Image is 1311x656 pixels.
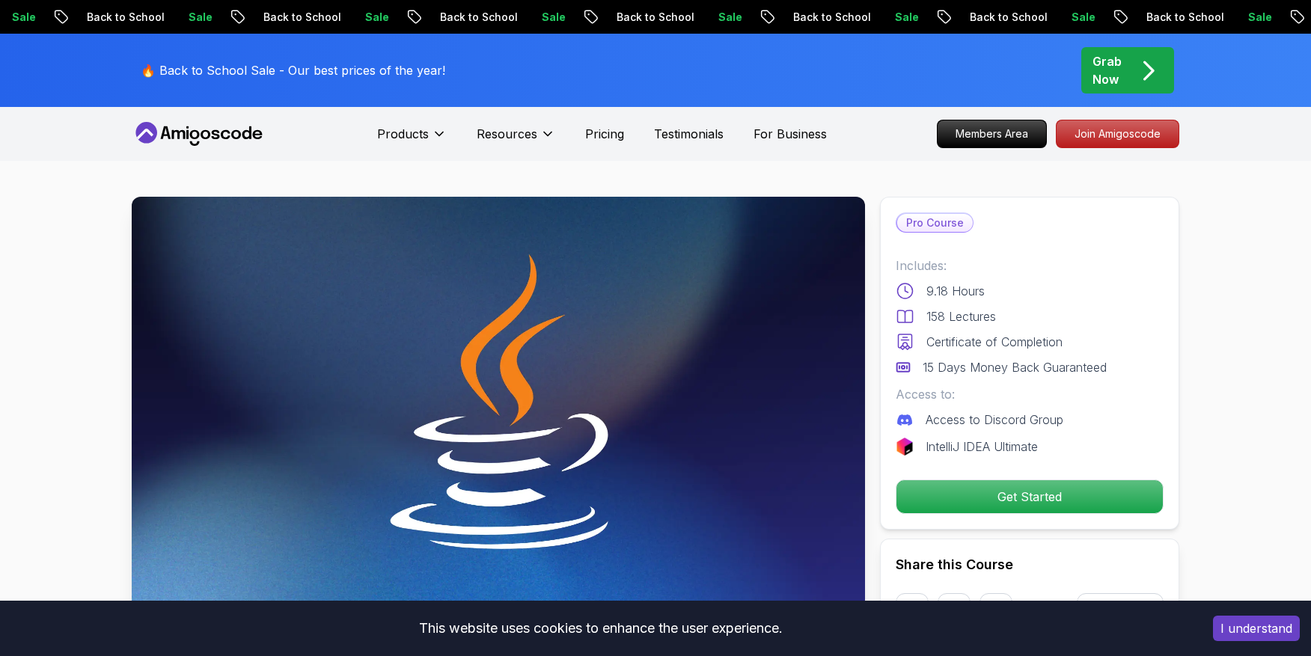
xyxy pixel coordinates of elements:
a: Testimonials [654,125,724,143]
p: 9.18 Hours [926,282,985,300]
p: Pro Course [897,214,973,232]
p: Back to School [251,10,352,25]
p: Join Amigoscode [1057,120,1179,147]
img: java-for-developers_thumbnail [132,197,865,609]
div: This website uses cookies to enhance the user experience. [11,612,1191,645]
a: Join Amigoscode [1056,120,1179,148]
p: Sale [529,10,577,25]
p: Sale [882,10,930,25]
p: Sale [176,10,224,25]
p: Back to School [1134,10,1235,25]
button: Accept cookies [1213,616,1300,641]
img: jetbrains logo [896,438,914,456]
h2: Share this Course [896,554,1164,575]
p: Sale [1235,10,1283,25]
p: IntelliJ IDEA Ultimate [926,438,1038,456]
p: 🔥 Back to School Sale - Our best prices of the year! [141,61,445,79]
p: Sale [1059,10,1107,25]
p: Access to Discord Group [926,411,1063,429]
p: Sale [706,10,754,25]
button: Copy link [1077,593,1164,626]
p: Includes: [896,257,1164,275]
p: Grab Now [1092,52,1122,88]
p: Products [377,125,429,143]
p: Certificate of Completion [926,333,1063,351]
p: Back to School [780,10,882,25]
p: Back to School [604,10,706,25]
p: Get Started [896,480,1163,513]
button: Get Started [896,479,1164,514]
p: Resources [477,125,537,143]
p: 15 Days Money Back Guaranteed [923,358,1107,376]
p: Sale [352,10,400,25]
button: Resources [477,125,555,155]
button: Products [377,125,447,155]
p: Back to School [74,10,176,25]
a: Members Area [937,120,1047,148]
a: For Business [754,125,827,143]
p: Back to School [427,10,529,25]
p: 158 Lectures [926,307,996,325]
p: Members Area [938,120,1046,147]
a: Pricing [585,125,624,143]
p: Access to: [896,385,1164,403]
p: Back to School [957,10,1059,25]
